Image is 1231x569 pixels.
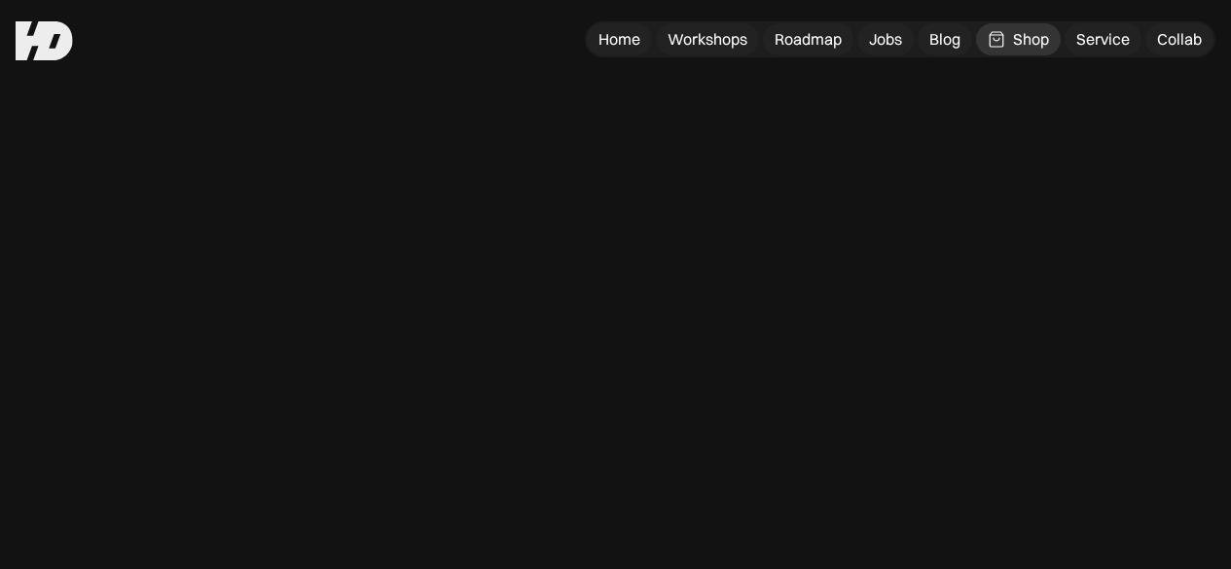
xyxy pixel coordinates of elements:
div: Collab [1157,29,1202,50]
a: Blog [918,23,972,55]
div: Workshops [668,29,747,50]
a: Home [587,23,652,55]
a: Collab [1145,23,1213,55]
a: Service [1065,23,1141,55]
div: Blog [929,29,960,50]
div: Service [1076,29,1130,50]
a: Jobs [857,23,914,55]
div: Roadmap [775,29,842,50]
div: Jobs [869,29,902,50]
div: Home [598,29,640,50]
div: Shop [1013,29,1049,50]
a: Roadmap [763,23,853,55]
a: Shop [976,23,1061,55]
a: Workshops [656,23,759,55]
